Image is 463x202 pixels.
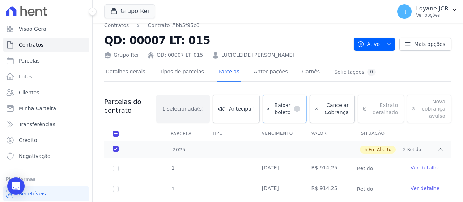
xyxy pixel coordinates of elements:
[104,98,156,115] h3: Parcelas do contrato
[171,186,175,192] span: 1
[19,41,43,48] span: Contratos
[19,190,46,197] span: Recebíveis
[303,179,352,199] td: R$ 914,25
[367,69,376,76] div: 0
[104,22,129,29] a: Contratos
[3,53,89,68] a: Parcelas
[303,126,352,141] th: Valor
[104,63,147,82] a: Detalhes gerais
[162,126,200,141] div: Parcela
[253,126,302,141] th: Vencimento
[104,22,200,29] nav: Breadcrumb
[19,89,39,96] span: Clientes
[414,40,445,48] span: Mais opções
[167,105,204,112] span: selecionada(s)
[19,105,56,112] span: Minha Carteira
[229,105,253,112] span: Antecipar
[3,133,89,147] a: Crédito
[3,149,89,163] a: Negativação
[171,165,175,171] span: 1
[310,95,355,123] a: Cancelar Cobrança
[411,164,439,171] a: Ver detalhe
[7,177,25,195] div: Open Intercom Messenger
[203,126,253,141] th: Tipo
[3,101,89,116] a: Minha Carteira
[19,57,40,64] span: Parcelas
[213,95,259,123] a: Antecipar
[416,12,449,18] p: Ver opções
[399,38,451,51] a: Mais opções
[407,146,421,153] span: Retido
[19,137,37,144] span: Crédito
[221,51,294,59] a: LUCICLEIDE [PERSON_NAME]
[272,102,290,116] span: Baixar boleto
[3,38,89,52] a: Contratos
[333,63,377,82] a: Solicitações0
[334,69,376,76] div: Solicitações
[19,152,51,160] span: Negativação
[104,51,139,59] div: Grupo Rei
[158,63,205,82] a: Tipos de parcelas
[3,85,89,100] a: Clientes
[253,158,302,179] td: [DATE]
[104,22,348,29] nav: Breadcrumb
[113,186,119,192] input: Só é possível selecionar pagamentos em aberto
[263,95,307,123] a: Baixar boleto
[252,63,289,82] a: Antecipações
[19,73,33,80] span: Lotes
[6,175,86,184] div: Plataformas
[369,146,391,153] span: Em Aberto
[402,9,407,14] span: LJ
[353,164,378,173] span: Retido
[253,179,302,199] td: [DATE]
[391,1,463,22] button: LJ Loyane JCR Ver opções
[162,105,166,112] span: 1
[303,158,352,179] td: R$ 914,25
[19,121,55,128] span: Transferências
[403,146,406,153] span: 2
[3,22,89,36] a: Visão Geral
[104,32,348,48] h2: QD: 00007 LT: 015
[104,4,155,18] button: Grupo Rei
[19,25,48,33] span: Visão Geral
[157,51,203,59] a: QD: 00007 LT: 015
[353,185,378,193] span: Retido
[354,38,395,51] button: Ativo
[3,186,89,201] a: Recebíveis
[416,5,449,12] p: Loyane JCR
[364,146,367,153] span: 5
[3,69,89,84] a: Lotes
[322,102,349,116] span: Cancelar Cobrança
[113,166,119,171] input: Só é possível selecionar pagamentos em aberto
[148,22,199,29] a: Contrato #bb5f95c0
[3,117,89,132] a: Transferências
[301,63,321,82] a: Carnês
[411,185,439,192] a: Ver detalhe
[217,63,241,82] a: Parcelas
[357,38,380,51] span: Ativo
[352,126,402,141] th: Situação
